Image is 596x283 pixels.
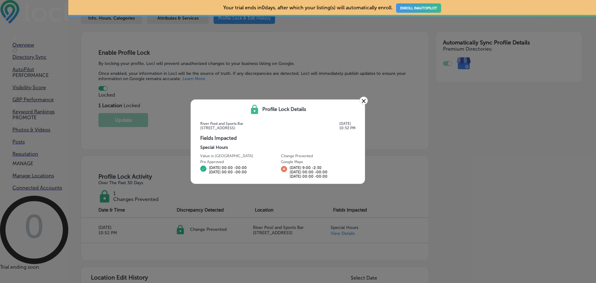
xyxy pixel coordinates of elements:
p: Change Prevented [281,154,355,158]
span: [DATE] [290,166,301,170]
span: 00:00 [316,170,327,174]
p: River Pool and Sports Bar [200,121,243,126]
p: Pre Approved [200,160,275,164]
span: 00:00 [236,166,247,170]
a: × [359,97,368,105]
span: [DATE] [209,170,221,174]
a: ENROLL INAUTOPILOT [396,3,441,13]
span: 00:00 - [222,166,236,170]
p: Value in [GEOGRAPHIC_DATA] [200,154,275,158]
span: 00:00 [236,170,247,174]
span: 00:00 - [222,170,236,174]
span: 00:00 - [302,170,316,174]
span: 00:00 - [302,174,316,179]
p: [DATE] [339,121,355,126]
h3: Profile Lock Details [262,106,306,112]
h5: Special Hours [200,145,355,150]
p: Your trial ends in 0 days, after which your listing(s) will automatically enroll. [223,5,441,11]
p: Google Maps [281,160,355,164]
span: [DATE] [290,174,301,179]
p: 10:52 PM [339,126,355,130]
p: [STREET_ADDRESS] [200,126,243,130]
span: 00:00 [316,174,327,179]
h3: Fields Impacted [200,135,355,141]
span: [DATE] [209,166,221,170]
span: 9:00 - [302,166,314,170]
span: [DATE] [290,170,301,174]
span: 2:30 [314,166,322,170]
